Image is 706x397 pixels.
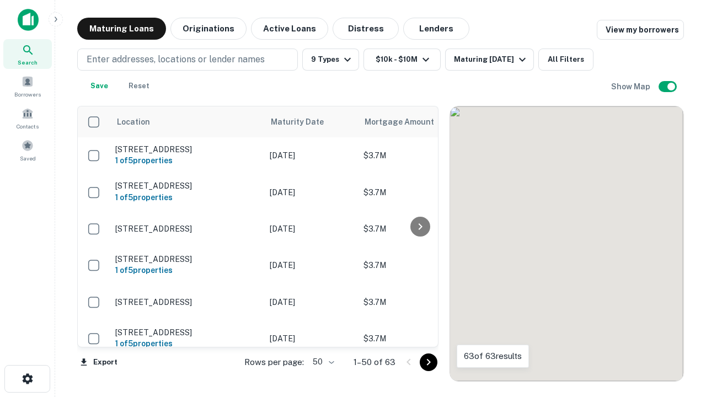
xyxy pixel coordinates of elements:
[538,49,593,71] button: All Filters
[244,356,304,369] p: Rows per page:
[270,223,352,235] p: [DATE]
[354,356,395,369] p: 1–50 of 63
[115,337,259,350] h6: 1 of 5 properties
[308,354,336,370] div: 50
[115,191,259,203] h6: 1 of 5 properties
[14,90,41,99] span: Borrowers
[611,81,652,93] h6: Show Map
[333,18,399,40] button: Distress
[3,39,52,69] a: Search
[363,296,474,308] p: $3.7M
[302,49,359,71] button: 9 Types
[454,53,529,66] div: Maturing [DATE]
[82,75,117,97] button: Save your search to get updates of matches that match your search criteria.
[18,58,38,67] span: Search
[115,328,259,337] p: [STREET_ADDRESS]
[115,154,259,167] h6: 1 of 5 properties
[77,18,166,40] button: Maturing Loans
[170,18,247,40] button: Originations
[363,149,474,162] p: $3.7M
[251,18,328,40] button: Active Loans
[87,53,265,66] p: Enter addresses, locations or lender names
[3,135,52,165] a: Saved
[358,106,479,137] th: Mortgage Amount
[464,350,522,363] p: 63 of 63 results
[115,144,259,154] p: [STREET_ADDRESS]
[115,224,259,234] p: [STREET_ADDRESS]
[115,264,259,276] h6: 1 of 5 properties
[17,122,39,131] span: Contacts
[271,115,338,128] span: Maturity Date
[3,71,52,101] a: Borrowers
[116,115,150,128] span: Location
[651,309,706,362] iframe: Chat Widget
[597,20,684,40] a: View my borrowers
[270,296,352,308] p: [DATE]
[403,18,469,40] button: Lenders
[115,254,259,264] p: [STREET_ADDRESS]
[121,75,157,97] button: Reset
[450,106,683,381] div: 0 0
[270,259,352,271] p: [DATE]
[363,259,474,271] p: $3.7M
[115,297,259,307] p: [STREET_ADDRESS]
[270,186,352,198] p: [DATE]
[363,223,474,235] p: $3.7M
[115,181,259,191] p: [STREET_ADDRESS]
[77,354,120,371] button: Export
[363,186,474,198] p: $3.7M
[445,49,534,71] button: Maturing [DATE]
[18,9,39,31] img: capitalize-icon.png
[20,154,36,163] span: Saved
[363,332,474,345] p: $3.7M
[363,49,441,71] button: $10k - $10M
[110,106,264,137] th: Location
[264,106,358,137] th: Maturity Date
[3,103,52,133] a: Contacts
[365,115,448,128] span: Mortgage Amount
[77,49,298,71] button: Enter addresses, locations or lender names
[420,353,437,371] button: Go to next page
[270,332,352,345] p: [DATE]
[270,149,352,162] p: [DATE]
